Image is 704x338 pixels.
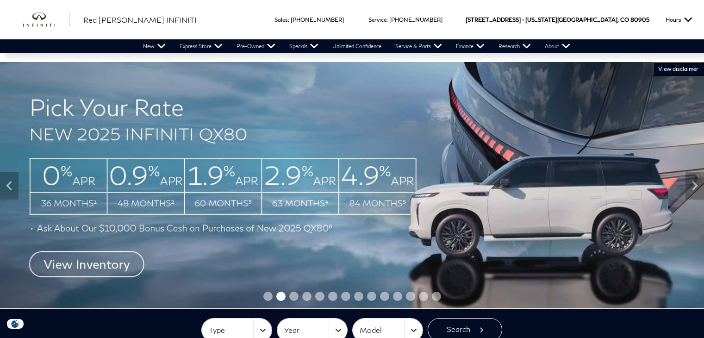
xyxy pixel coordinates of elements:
a: Finance [449,39,492,53]
span: Go to slide 4 [302,292,312,301]
a: Unlimited Confidence [325,39,388,53]
span: Go to slide 14 [432,292,441,301]
a: Service & Parts [388,39,449,53]
a: Red [PERSON_NAME] INFINITI [83,14,197,25]
span: Go to slide 8 [354,292,363,301]
a: Research [492,39,538,53]
span: Go to slide 9 [367,292,376,301]
span: Red [PERSON_NAME] INFINITI [83,15,197,24]
span: Go to slide 6 [328,292,337,301]
span: Go to slide 3 [289,292,299,301]
a: Pre-Owned [230,39,282,53]
span: Year [284,323,329,338]
span: Sales [274,16,288,23]
a: [PHONE_NUMBER] [291,16,344,23]
img: Opt-Out Icon [5,319,26,329]
a: Specials [282,39,325,53]
span: Go to slide 5 [315,292,324,301]
span: : [288,16,289,23]
nav: Main Navigation [136,39,577,53]
span: Type [209,323,253,338]
span: Go to slide 2 [276,292,286,301]
section: Click to Open Cookie Consent Modal [5,319,26,329]
span: Go to slide 1 [263,292,273,301]
span: Go to slide 13 [419,292,428,301]
a: New [136,39,173,53]
a: [STREET_ADDRESS] • [US_STATE][GEOGRAPHIC_DATA], CO 80905 [466,16,649,23]
span: Go to slide 10 [380,292,389,301]
span: Go to slide 7 [341,292,350,301]
a: About [538,39,577,53]
a: [PHONE_NUMBER] [389,16,442,23]
span: : [386,16,388,23]
img: INFINITI [23,13,69,27]
a: Express Store [173,39,230,53]
span: Model [360,323,404,338]
span: VIEW DISCLAIMER [658,65,698,73]
span: Service [368,16,386,23]
span: Go to slide 12 [406,292,415,301]
a: infiniti [23,13,69,27]
div: Next [685,172,704,200]
span: Go to slide 11 [393,292,402,301]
